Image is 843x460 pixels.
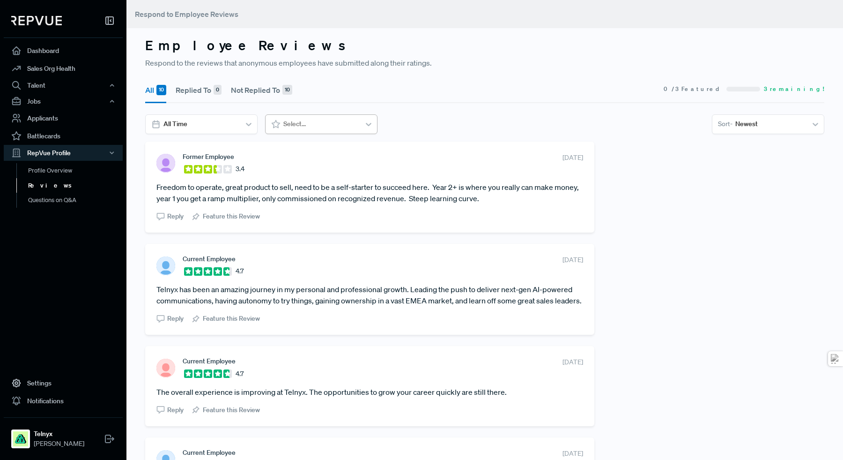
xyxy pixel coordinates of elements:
span: 3 remaining! [764,85,824,93]
span: 4.7 [236,369,244,379]
span: 4.7 [236,266,244,276]
article: Freedom to operate, great product to sell, need to be a self-starter to succeed here. Year 2+ is ... [156,181,583,204]
span: Feature this Review [203,405,260,415]
span: [DATE] [562,153,583,163]
span: [PERSON_NAME] [34,439,84,449]
button: All 10 [145,77,166,103]
span: 3.4 [236,164,244,174]
button: Replied To 0 [176,77,222,103]
a: Notifications [4,392,123,410]
button: Talent [4,77,123,93]
a: Applicants [4,109,123,127]
span: [DATE] [562,449,583,459]
article: The overall experience is improving at Telnyx. The opportunities to grow your career quickly are ... [156,386,583,398]
a: Questions on Q&A [16,193,135,208]
span: [DATE] [562,255,583,265]
img: Telnyx [13,431,28,446]
span: Reply [167,405,184,415]
h3: Employee Reviews [145,38,824,53]
a: Settings [4,374,123,392]
a: Dashboard [4,42,123,60]
span: [DATE] [562,357,583,367]
span: Feature this Review [203,314,260,324]
a: TelnyxTelnyx[PERSON_NAME] [4,417,123,452]
span: Reply [167,314,184,324]
a: Battlecards [4,127,123,145]
a: Reviews [16,178,135,193]
p: Respond to the reviews that anonymous employees have submitted along their ratings. [145,57,824,68]
a: Profile Overview [16,163,135,178]
strong: Telnyx [34,429,84,439]
button: RepVue Profile [4,145,123,161]
a: Sales Org Health [4,60,123,77]
span: Respond to Employee Reviews [135,9,238,19]
span: Current Employee [183,357,236,365]
span: Current Employee [183,255,236,263]
span: Current Employee [183,449,236,456]
div: 10 [156,85,166,95]
img: RepVue [11,16,62,25]
button: Jobs [4,93,123,109]
div: 0 [214,85,222,95]
span: Former Employee [183,153,234,160]
div: 10 [282,85,292,95]
span: 0 / 3 Featured [664,85,723,93]
span: Reply [167,211,184,221]
button: Not Replied To 10 [231,77,292,103]
span: Sort - [718,119,732,129]
article: Telnyx has been an amazing journey in my personal and professional growth. Leading the push to de... [156,284,583,306]
span: Feature this Review [203,211,260,221]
